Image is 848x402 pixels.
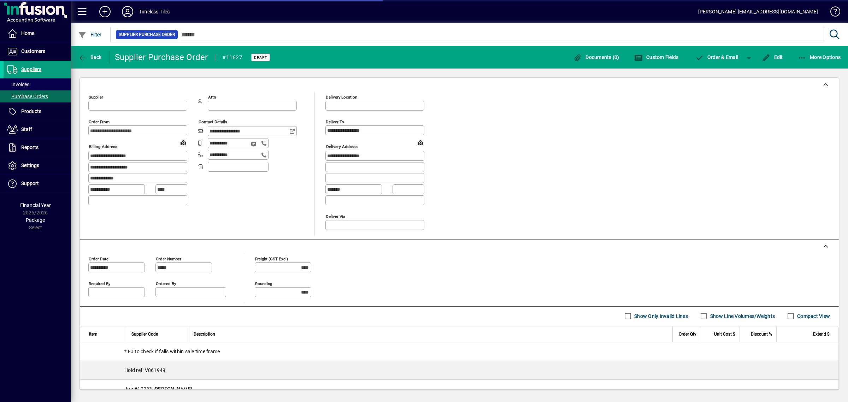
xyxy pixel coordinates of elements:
span: Unit Cost $ [714,330,735,338]
span: Support [21,181,39,186]
mat-label: Rounding [255,281,272,286]
a: Home [4,25,71,42]
span: Supplier Code [131,330,158,338]
span: Financial Year [20,202,51,208]
a: Customers [4,43,71,60]
button: Back [76,51,104,64]
span: Back [78,54,102,60]
span: Customers [21,48,45,54]
mat-label: Freight (GST excl) [255,256,288,261]
span: Home [21,30,34,36]
span: Order Qty [679,330,696,338]
div: #11627 [222,52,242,63]
div: Supplier Purchase Order [115,52,208,63]
span: Staff [21,126,32,132]
a: Settings [4,157,71,175]
a: Products [4,103,71,120]
mat-label: Deliver To [326,119,344,124]
app-page-header-button: Back [71,51,110,64]
span: Documents (0) [573,54,619,60]
span: Reports [21,144,39,150]
div: Timeless Tiles [139,6,170,17]
span: Settings [21,162,39,168]
div: Hold ref: V861949 [80,361,838,379]
span: Description [194,330,215,338]
mat-label: Supplier [89,95,103,100]
mat-label: Order number [156,256,181,261]
button: Edit [760,51,785,64]
a: Purchase Orders [4,90,71,102]
span: Discount % [751,330,772,338]
mat-label: Attn [208,95,216,100]
a: Reports [4,139,71,156]
span: Suppliers [21,66,41,72]
button: More Options [796,51,843,64]
span: Order & Email [695,54,738,60]
div: Job #19023 [PERSON_NAME] [80,380,838,398]
span: Package [26,217,45,223]
label: Compact View [796,313,830,320]
button: Filter [76,28,104,41]
a: Staff [4,121,71,138]
mat-label: Delivery Location [326,95,357,100]
a: Support [4,175,71,193]
span: Products [21,108,41,114]
button: Add [94,5,116,18]
span: Item [89,330,98,338]
mat-label: Ordered by [156,281,176,286]
a: View on map [415,137,426,148]
span: Extend $ [813,330,830,338]
button: Documents (0) [572,51,621,64]
button: Send SMS [246,136,263,153]
span: Supplier Purchase Order [119,31,175,38]
span: Purchase Orders [7,94,48,99]
span: Edit [762,54,783,60]
a: Knowledge Base [825,1,839,24]
button: Profile [116,5,139,18]
button: Custom Fields [632,51,681,64]
mat-label: Required by [89,281,110,286]
mat-label: Order date [89,256,108,261]
span: Filter [78,32,102,37]
mat-label: Deliver via [326,214,345,219]
div: * EJ to check if falls within sale time frame [80,342,838,361]
a: View on map [178,137,189,148]
button: Order & Email [691,51,742,64]
a: Invoices [4,78,71,90]
span: Draft [254,55,267,60]
label: Show Only Invalid Lines [633,313,688,320]
span: Invoices [7,82,29,87]
span: Custom Fields [634,54,679,60]
span: More Options [798,54,841,60]
label: Show Line Volumes/Weights [709,313,775,320]
div: [PERSON_NAME] [EMAIL_ADDRESS][DOMAIN_NAME] [698,6,818,17]
mat-label: Order from [89,119,110,124]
